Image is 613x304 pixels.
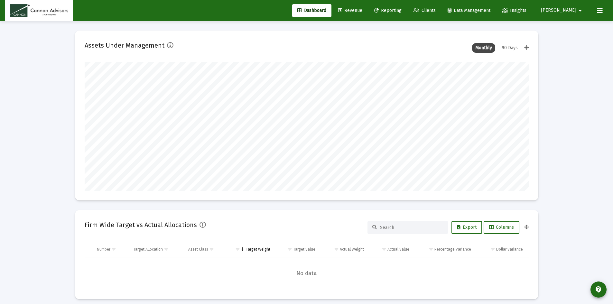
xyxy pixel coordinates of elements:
[489,225,514,230] span: Columns
[490,247,495,252] span: Show filter options for column 'Dollar Variance'
[297,8,326,13] span: Dashboard
[235,247,240,252] span: Show filter options for column 'Target Weight'
[451,221,482,234] button: Export
[275,242,320,257] td: Column Target Value
[382,247,386,252] span: Show filter options for column 'Actual Value'
[414,242,476,257] td: Column Percentage Variance
[10,4,68,17] img: Dashboard
[334,247,339,252] span: Show filter options for column 'Actual Weight'
[369,4,407,17] a: Reporting
[292,4,331,17] a: Dashboard
[340,247,364,252] div: Actual Weight
[380,225,443,230] input: Search
[188,247,208,252] div: Asset Class
[429,247,433,252] span: Show filter options for column 'Percentage Variance'
[387,247,409,252] div: Actual Value
[448,8,490,13] span: Data Management
[133,247,163,252] div: Target Allocation
[246,247,270,252] div: Target Weight
[502,8,526,13] span: Insights
[533,4,592,17] button: [PERSON_NAME]
[209,247,214,252] span: Show filter options for column 'Asset Class'
[111,247,116,252] span: Show filter options for column 'Number'
[227,242,275,257] td: Column Target Weight
[374,8,402,13] span: Reporting
[97,247,110,252] div: Number
[85,40,164,51] h2: Assets Under Management
[442,4,496,17] a: Data Management
[434,247,471,252] div: Percentage Variance
[92,242,129,257] td: Column Number
[408,4,441,17] a: Clients
[85,220,197,230] h2: Firm Wide Target vs Actual Allocations
[164,247,169,252] span: Show filter options for column 'Target Allocation'
[576,4,584,17] mat-icon: arrow_drop_down
[338,8,362,13] span: Revenue
[85,242,529,290] div: Data grid
[541,8,576,13] span: [PERSON_NAME]
[293,247,315,252] div: Target Value
[320,242,368,257] td: Column Actual Weight
[85,270,529,277] span: No data
[287,247,292,252] span: Show filter options for column 'Target Value'
[595,286,602,293] mat-icon: contact_support
[333,4,367,17] a: Revenue
[484,221,519,234] button: Columns
[184,242,227,257] td: Column Asset Class
[497,4,532,17] a: Insights
[413,8,436,13] span: Clients
[496,247,523,252] div: Dollar Variance
[472,43,495,53] div: Monthly
[476,242,528,257] td: Column Dollar Variance
[498,43,521,53] div: 90 Days
[368,242,414,257] td: Column Actual Value
[457,225,477,230] span: Export
[129,242,184,257] td: Column Target Allocation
